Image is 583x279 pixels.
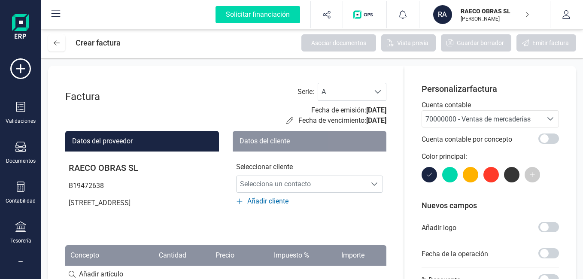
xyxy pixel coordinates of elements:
span: 70000000 - Ventas de mercaderías [425,115,531,123]
div: Datos del cliente [233,131,386,152]
div: Datos del proveedor [65,131,219,152]
img: Logo Finanedi [12,14,29,41]
th: Impuesto % [240,245,314,266]
div: Factura [65,90,134,103]
button: Guardar borrador [441,34,511,52]
p: Personalizar factura [422,83,559,95]
span: Selecciona un contacto [237,176,366,193]
div: Validaciones [6,118,36,124]
div: Seleccione una cuenta [542,111,559,127]
span: A [318,83,370,100]
p: Fecha de vencimiento: [298,115,386,126]
img: Logo de OPS [353,10,376,19]
p: RAECO OBRAS SL [461,7,529,15]
p: RAECO OBRAS SL [65,158,219,177]
span: [DATE] [366,116,386,124]
div: Documentos [6,158,36,164]
div: Selecciona un contacto [366,181,383,188]
th: Importe [314,245,369,266]
p: [STREET_ADDRESS] [65,194,219,212]
button: Emitir factura [516,34,576,52]
p: Cuenta contable [422,100,559,110]
div: Contabilidad [6,197,36,204]
button: Asociar documentos [301,34,376,52]
div: RA [433,5,452,24]
p: B19472638 [65,177,219,194]
p: Cuenta contable por concepto [422,134,512,145]
p: Fecha de la operación [422,249,488,259]
span: Añadir cliente [247,196,288,206]
th: Cantidad [130,245,192,266]
p: Seleccionar cliente [236,162,383,172]
div: Tesorería [10,237,31,244]
button: Vista previa [381,34,436,52]
label: Serie : [298,87,314,97]
th: Concepto [65,245,130,266]
span: [DATE] [366,106,386,114]
p: Nuevos campos [422,200,559,212]
p: Color principal: [422,152,559,162]
button: Logo de OPS [348,1,381,28]
p: Fecha de emisión: [311,105,386,115]
p: Añadir logo [422,223,456,233]
th: Precio [191,245,240,266]
p: [PERSON_NAME] [461,15,529,22]
button: Solicitar financiación [205,1,310,28]
div: Crear factura [76,34,121,52]
div: Solicitar financiación [216,6,300,23]
button: RARAECO OBRAS SL[PERSON_NAME] [430,1,540,28]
